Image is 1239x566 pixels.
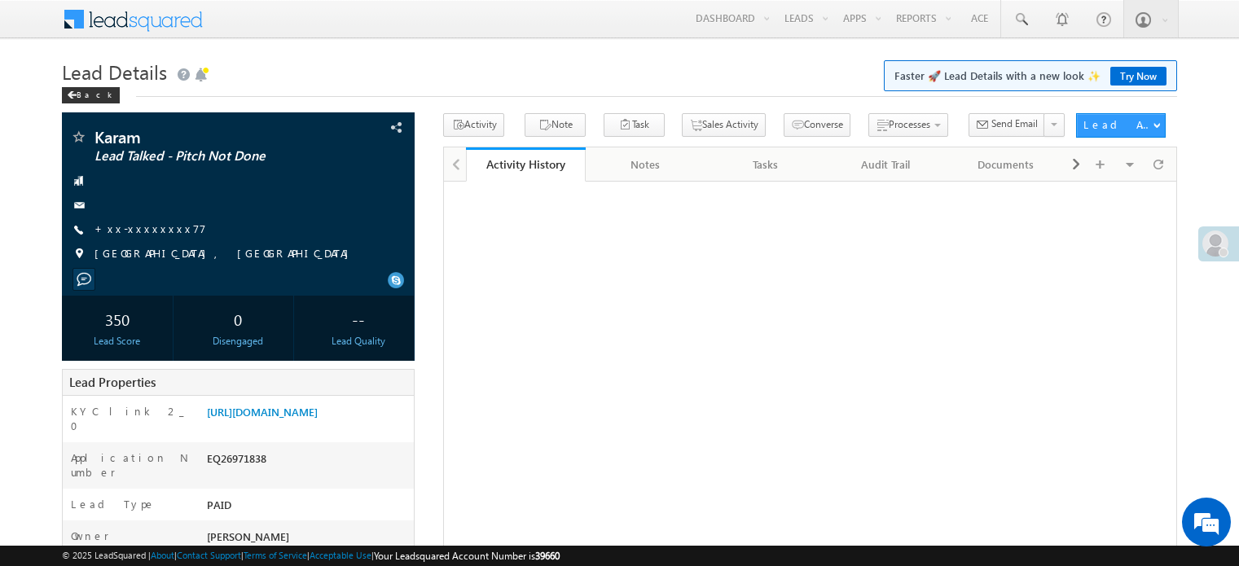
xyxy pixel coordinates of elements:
button: Activity [443,113,504,137]
button: Send Email [969,113,1045,137]
div: 0 [187,304,289,334]
div: Lead Actions [1083,117,1153,132]
a: Contact Support [177,550,241,560]
a: Tasks [706,147,826,182]
span: Your Leadsquared Account Number is [374,550,560,562]
div: 350 [66,304,169,334]
a: About [151,550,174,560]
div: PAID [203,497,414,520]
label: Lead Type [71,497,156,511]
a: Audit Trail [826,147,946,182]
a: Notes [586,147,705,182]
a: Terms of Service [244,550,307,560]
span: [PERSON_NAME] [207,529,289,543]
div: Lead Quality [307,334,410,349]
div: Disengaged [187,334,289,349]
a: Acceptable Use [310,550,371,560]
label: Application Number [71,450,190,480]
a: Activity History [466,147,586,182]
span: Karam [94,129,313,145]
a: +xx-xxxxxxxx77 [94,222,206,235]
span: Faster 🚀 Lead Details with a new look ✨ [894,68,1167,84]
div: Lead Score [66,334,169,349]
button: Lead Actions [1076,113,1166,138]
label: KYC link 2_0 [71,404,190,433]
div: Documents [960,155,1052,174]
div: EQ26971838 [203,450,414,473]
button: Sales Activity [682,113,766,137]
div: Back [62,87,120,103]
button: Processes [868,113,948,137]
span: © 2025 LeadSquared | | | | | [62,548,560,564]
span: Lead Properties [69,374,156,390]
div: Audit Trail [839,155,931,174]
button: Task [604,113,665,137]
a: Documents [947,147,1066,182]
span: Lead Talked - Pitch Not Done [94,148,313,165]
a: [URL][DOMAIN_NAME] [207,405,318,419]
div: Activity History [478,156,573,172]
label: Owner [71,529,109,543]
div: Tasks [719,155,811,174]
div: -- [307,304,410,334]
button: Note [525,113,586,137]
button: Converse [784,113,850,137]
span: Processes [889,118,930,130]
span: Lead Details [62,59,167,85]
span: [GEOGRAPHIC_DATA], [GEOGRAPHIC_DATA] [94,246,357,262]
div: Notes [599,155,691,174]
span: 39660 [535,550,560,562]
a: Try Now [1110,67,1167,86]
a: Back [62,86,128,100]
span: Send Email [991,116,1038,131]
